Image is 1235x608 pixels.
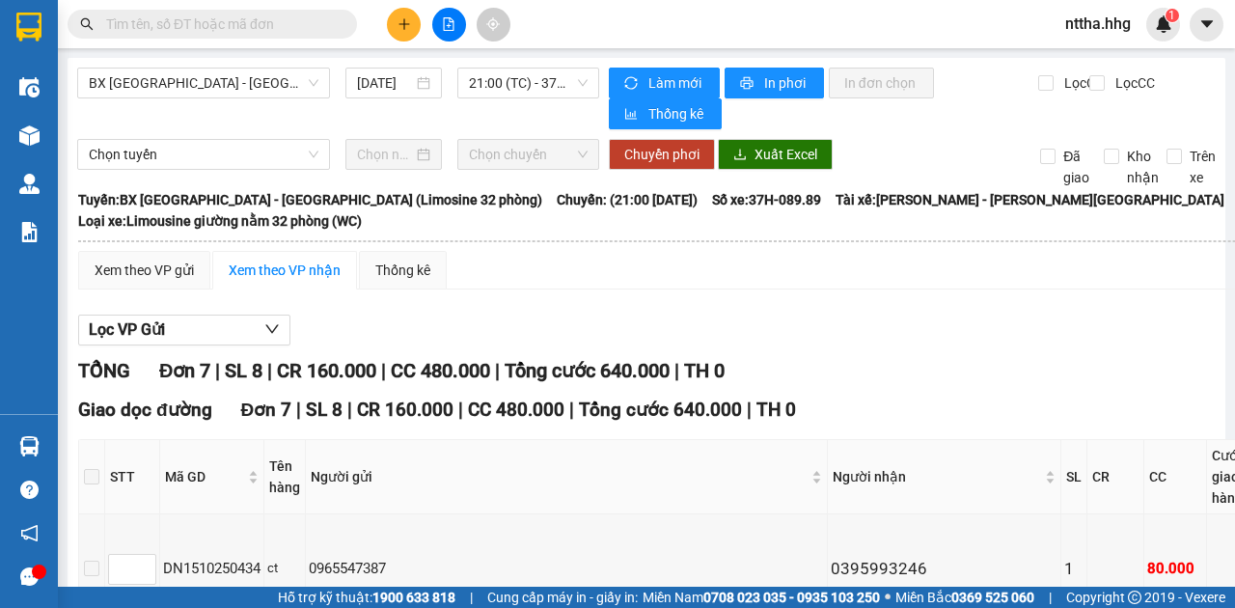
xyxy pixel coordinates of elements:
span: Cung cấp máy in - giấy in: [487,587,638,608]
img: logo-vxr [16,13,41,41]
span: Đơn 7 [159,359,210,382]
span: Giao dọc đường [78,399,212,421]
div: Xem theo VP gửi [95,260,194,281]
span: Tổng cước 640.000 [505,359,670,382]
th: STT [105,440,160,514]
button: aim [477,8,510,41]
span: Miền Bắc [895,587,1034,608]
img: warehouse-icon [19,436,40,456]
div: DN1510250434 [163,558,261,581]
div: ct [267,559,302,578]
button: caret-down [1190,8,1223,41]
span: printer [740,76,756,92]
strong: 1900 633 818 [372,590,455,605]
span: Loại xe: Limousine giường nằm 32 phòng (WC) [78,210,362,232]
span: | [470,587,473,608]
span: down [264,321,280,337]
button: Lọc VP Gửi [78,315,290,345]
span: message [20,567,39,586]
span: bar-chart [624,107,641,123]
span: Tổng cước 640.000 [579,399,742,421]
span: plus [398,17,411,31]
span: file-add [442,17,455,31]
span: Miền Nam [643,587,880,608]
img: icon-new-feature [1155,15,1172,33]
span: Chuyến: (21:00 [DATE]) [557,189,698,210]
span: TH 0 [684,359,725,382]
button: syncLàm mới [609,68,720,98]
button: printerIn phơi [725,68,824,98]
span: nttha.hhg [1050,12,1146,36]
img: warehouse-icon [19,174,40,194]
div: Thống kê [375,260,430,281]
span: question-circle [20,481,39,499]
div: Xem theo VP nhận [229,260,341,281]
span: search [80,17,94,31]
span: notification [20,524,39,542]
span: | [347,399,352,421]
span: Lọc CC [1108,72,1158,94]
span: Xuất Excel [755,144,817,165]
span: | [267,359,272,382]
span: In phơi [764,72,809,94]
button: In đơn chọn [829,68,934,98]
span: | [569,399,574,421]
div: 1 [1064,556,1084,582]
span: sync [624,76,641,92]
button: Chuyển phơi [609,139,715,170]
span: | [381,359,386,382]
span: Mã GD [165,466,244,487]
span: BX Đà Nẵng - Đô Lương (Limosine 32 phòng) [89,69,318,97]
th: CR [1087,440,1144,514]
input: Tìm tên, số ĐT hoặc mã đơn [106,14,334,35]
span: Kho nhận [1119,146,1166,188]
span: Số xe: 37H-089.89 [712,189,821,210]
span: TH 0 [756,399,796,421]
span: | [215,359,220,382]
span: Làm mới [648,72,704,94]
span: Lọc VP Gửi [89,318,165,342]
span: 21:00 (TC) - 37H-089.89 [469,69,587,97]
span: Trên xe [1182,146,1223,188]
span: Lọc CR [1057,72,1107,94]
span: Người gửi [311,466,808,487]
span: Đã giao [1056,146,1097,188]
div: 0965547387 [309,558,824,581]
span: copyright [1128,591,1141,604]
span: | [458,399,463,421]
span: | [1049,587,1052,608]
span: CR 160.000 [357,399,453,421]
span: TỔNG [78,359,130,382]
sup: 1 [1166,9,1179,22]
span: ⚪️ [885,594,891,601]
span: Đơn 7 [241,399,292,421]
th: CC [1144,440,1207,514]
span: Thống kê [648,103,706,124]
span: CC 480.000 [468,399,564,421]
span: Người nhận [833,466,1041,487]
span: download [733,148,747,163]
div: 80.000 [1147,558,1203,581]
input: Chọn ngày [357,144,413,165]
span: Hỗ trợ kỹ thuật: [278,587,455,608]
img: warehouse-icon [19,125,40,146]
div: 0395993246 [831,556,1057,582]
span: Chọn tuyến [89,140,318,169]
span: | [495,359,500,382]
img: warehouse-icon [19,77,40,97]
th: Tên hàng [264,440,306,514]
span: aim [486,17,500,31]
button: file-add [432,8,466,41]
span: Chọn chuyến [469,140,587,169]
span: Tài xế: [PERSON_NAME] - [PERSON_NAME][GEOGRAPHIC_DATA] [836,189,1224,210]
input: 15/10/2025 [357,72,413,94]
b: Tuyến: BX [GEOGRAPHIC_DATA] - [GEOGRAPHIC_DATA] (Limosine 32 phòng) [78,192,542,207]
span: 1 [1168,9,1175,22]
button: plus [387,8,421,41]
span: CR 160.000 [277,359,376,382]
span: CC 480.000 [391,359,490,382]
img: solution-icon [19,222,40,242]
span: SL 8 [225,359,262,382]
span: | [747,399,752,421]
strong: 0369 525 060 [951,590,1034,605]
